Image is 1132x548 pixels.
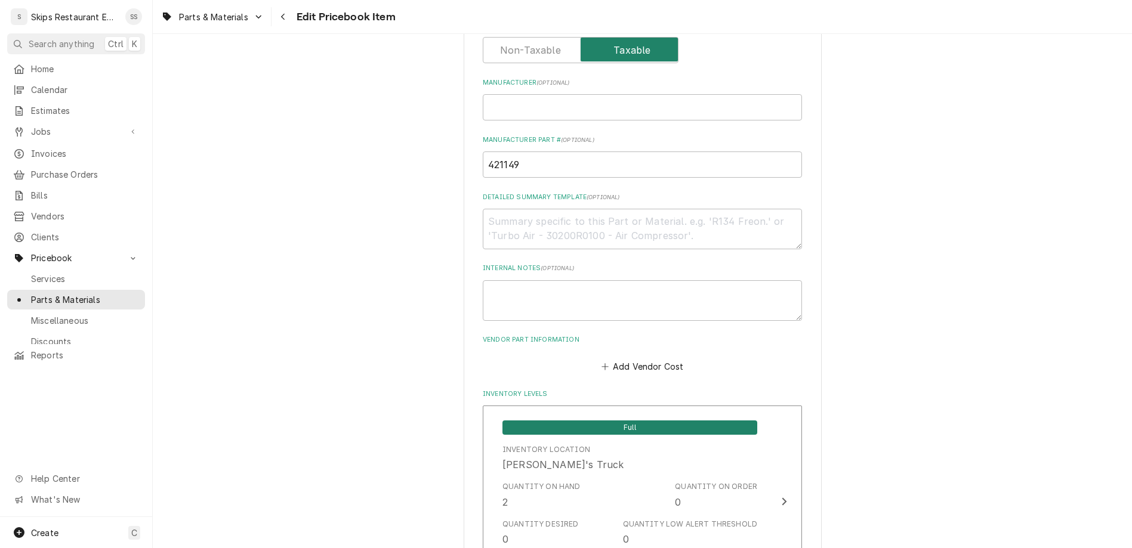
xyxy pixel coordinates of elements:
[623,519,757,530] div: Quantity Low Alert Threshold
[502,444,590,455] div: Inventory Location
[131,527,137,539] span: C
[483,193,802,249] div: Detailed Summary Template
[31,273,139,285] span: Services
[483,264,802,273] label: Internal Notes
[31,335,139,348] span: Discounts
[7,59,145,79] a: Home
[675,481,757,509] div: Quantity on Order
[31,493,138,506] span: What's New
[108,38,124,50] span: Ctrl
[31,231,139,243] span: Clients
[179,11,248,23] span: Parts & Materials
[7,33,145,54] button: Search anythingCtrlK
[156,7,269,27] a: Go to Parts & Materials
[274,7,293,26] button: Navigate back
[483,78,802,120] div: Manufacturer
[31,252,121,264] span: Pricebook
[31,189,139,202] span: Bills
[31,293,139,306] span: Parts & Materials
[675,481,757,492] div: Quantity on Order
[502,419,757,435] div: Full
[7,248,145,268] a: Go to Pricebook
[125,8,142,25] div: Shan Skipper's Avatar
[31,104,139,117] span: Estimates
[31,83,139,96] span: Calendar
[7,80,145,100] a: Calendar
[7,269,145,289] a: Services
[561,137,594,143] span: ( optional )
[7,227,145,247] a: Clients
[483,193,802,202] label: Detailed Summary Template
[31,11,119,23] div: Skips Restaurant Equipment
[483,78,802,88] label: Manufacturer
[502,495,508,509] div: 2
[125,8,142,25] div: SS
[7,332,145,351] a: Discounts
[132,38,137,50] span: K
[502,444,624,472] div: Location
[483,264,802,320] div: Internal Notes
[31,63,139,75] span: Home
[7,469,145,488] a: Go to Help Center
[7,165,145,184] a: Purchase Orders
[623,532,629,546] div: 0
[293,9,396,25] span: Edit Pricebook Item
[483,21,802,63] div: Tax
[7,122,145,141] a: Go to Jobs
[7,185,145,205] a: Bills
[31,349,139,361] span: Reports
[502,481,581,509] div: Quantity on Hand
[483,389,802,399] label: Inventory Levels
[31,314,139,327] span: Miscellaneous
[7,101,145,120] a: Estimates
[502,481,581,492] div: Quantity on Hand
[483,135,802,178] div: Manufacturer Part #
[599,358,686,374] button: Add Vendor Cost
[29,38,94,50] span: Search anything
[7,206,145,226] a: Vendors
[7,311,145,330] a: Miscellaneous
[502,519,579,546] div: Quantity Desired
[7,144,145,163] a: Invoices
[7,490,145,509] a: Go to What's New
[502,457,624,472] div: [PERSON_NAME]'s Truck
[502,420,757,435] span: Full
[587,194,620,200] span: ( optional )
[7,290,145,309] a: Parts & Materials
[502,532,508,546] div: 0
[623,519,757,546] div: Quantity Low Alert Threshold
[536,79,570,86] span: ( optional )
[31,210,139,222] span: Vendors
[483,335,802,345] label: Vendor Part Information
[7,345,145,365] a: Reports
[483,135,802,145] label: Manufacturer Part #
[31,125,121,138] span: Jobs
[11,8,27,25] div: S
[483,335,802,374] div: Vendor Part Information
[31,528,58,538] span: Create
[502,519,579,530] div: Quantity Desired
[675,495,681,509] div: 0
[31,168,139,181] span: Purchase Orders
[541,265,574,271] span: ( optional )
[31,472,138,485] span: Help Center
[31,147,139,160] span: Invoices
